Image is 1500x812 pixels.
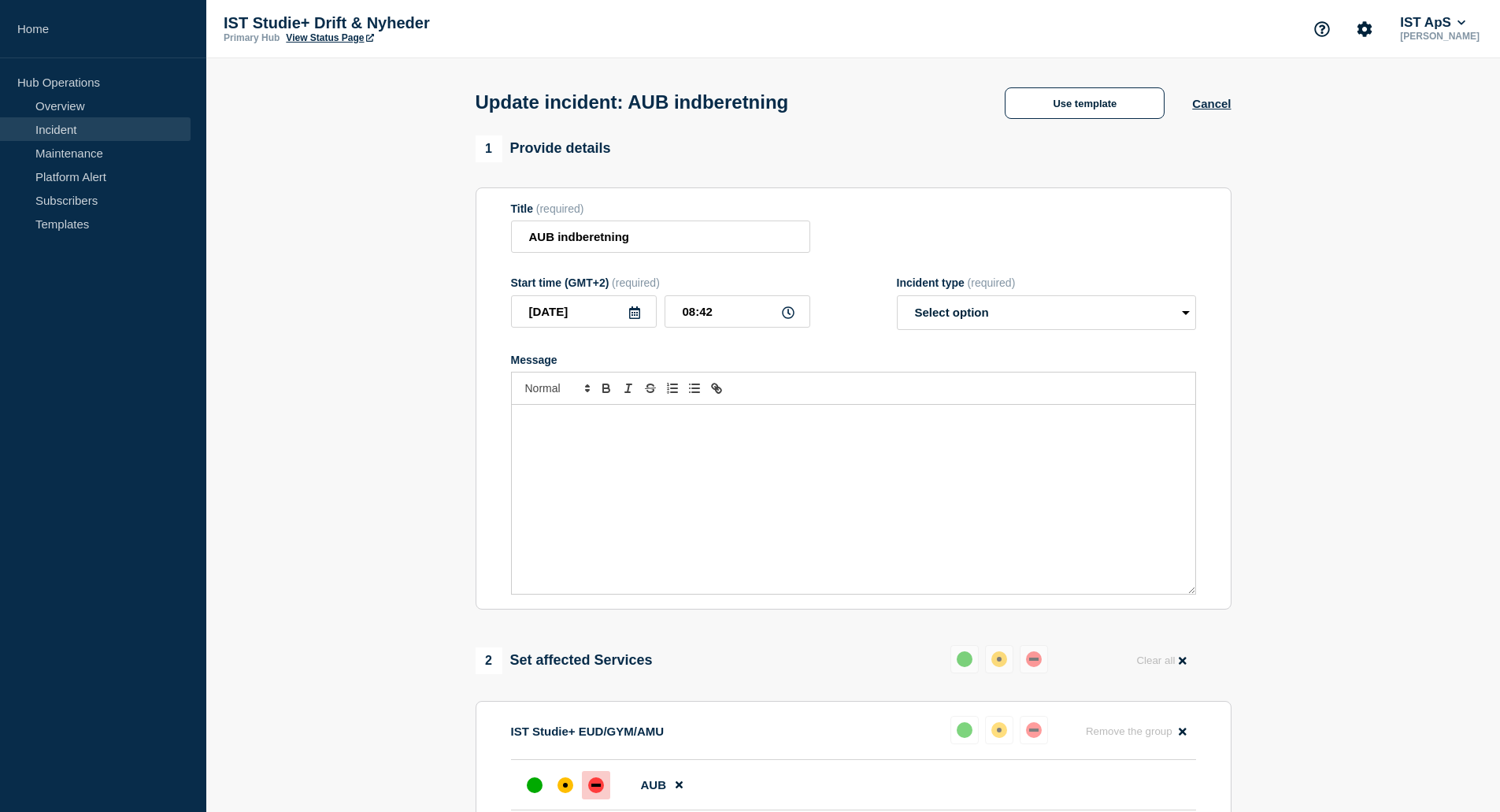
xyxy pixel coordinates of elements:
div: affected [991,722,1007,738]
button: IST ApS [1397,15,1469,31]
button: up [950,716,979,744]
p: IST Studie+ Drift & Nyheder [224,14,539,32]
button: Toggle bulleted list [683,379,706,398]
button: Clear all [1127,645,1195,676]
button: down [1020,645,1048,673]
button: Account settings [1348,13,1381,46]
button: Remove the group [1076,716,1196,747]
button: down [1020,716,1048,744]
button: affected [985,645,1013,673]
button: affected [985,716,1013,744]
span: Remove the group [1086,725,1172,737]
div: Message [512,405,1195,594]
div: Provide details [476,135,611,162]
p: Primary Hub [224,32,280,43]
div: affected [557,777,573,793]
button: Use template [1005,87,1165,119]
div: down [588,777,604,793]
div: up [527,777,543,793]
p: [PERSON_NAME] [1397,31,1483,42]
span: (required) [612,276,660,289]
h1: Update incident: AUB indberetning [476,91,789,113]
input: Title [511,221,810,253]
button: Toggle italic text [617,379,639,398]
span: (required) [968,276,1016,289]
span: 1 [476,135,502,162]
p: IST Studie+ EUD/GYM/AMU [511,725,665,738]
div: Set affected Services [476,647,653,674]
input: YYYY-MM-DD [511,295,657,328]
button: Support [1306,13,1339,46]
div: down [1026,722,1042,738]
a: View Status Page [286,32,373,43]
button: Toggle bold text [595,379,617,398]
div: affected [991,651,1007,667]
button: up [950,645,979,673]
button: Toggle link [706,379,728,398]
span: 2 [476,647,502,674]
div: up [957,651,972,667]
div: up [957,722,972,738]
div: Message [511,354,1196,366]
input: HH:MM [665,295,810,328]
div: down [1026,651,1042,667]
button: Cancel [1192,97,1231,110]
span: AUB [641,778,667,792]
div: Start time (GMT+2) [511,276,810,289]
span: Font size [518,379,595,398]
div: Title [511,202,810,215]
select: Incident type [897,295,1196,330]
button: Toggle ordered list [661,379,683,398]
button: Toggle strikethrough text [639,379,661,398]
span: (required) [536,202,584,215]
div: Incident type [897,276,1196,289]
